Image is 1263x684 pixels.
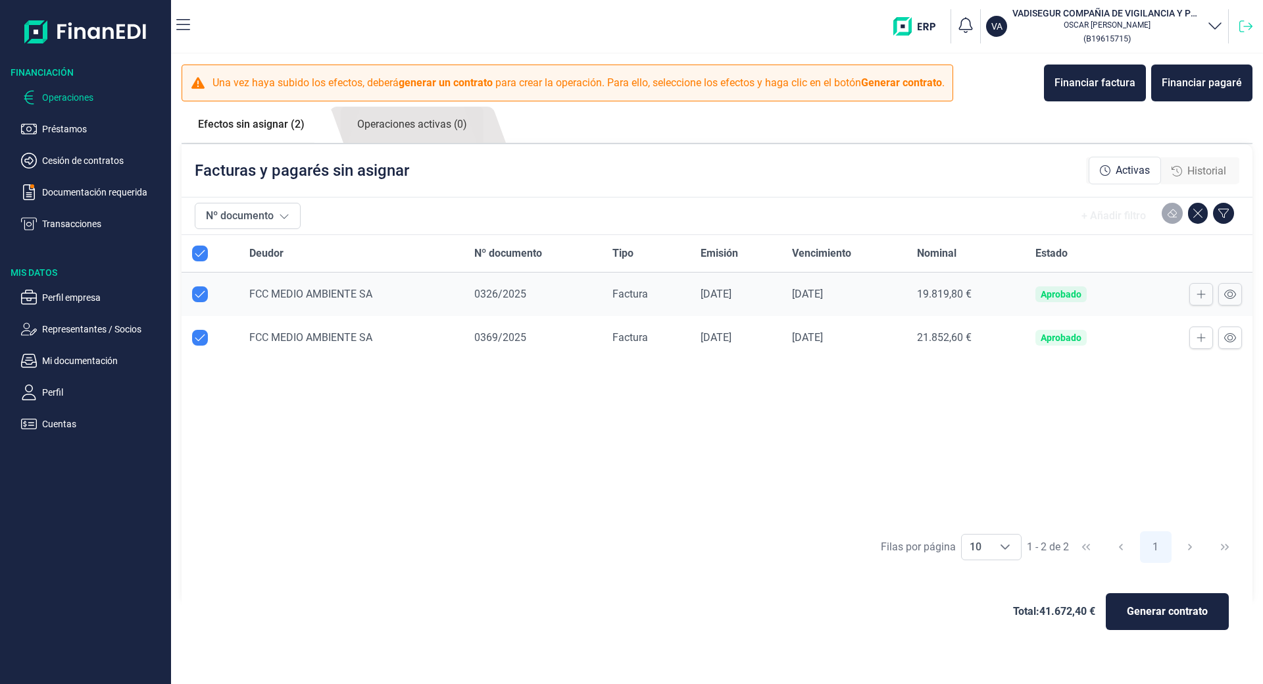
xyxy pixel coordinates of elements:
span: Factura [612,288,648,300]
p: VA [991,20,1003,33]
button: Mi documentación [21,353,166,369]
p: Perfil empresa [42,290,166,305]
button: Next Page [1174,531,1206,563]
div: Choose [989,535,1021,560]
button: Transacciones [21,216,166,232]
button: Representantes / Socios [21,321,166,337]
h3: VADISEGUR COMPAÑIA DE VIGILANCIA Y PROTECCION SL [1012,7,1202,20]
div: Financiar pagaré [1162,75,1242,91]
p: Una vez haya subido los efectos, deberá para crear la operación. Para ello, seleccione los efecto... [212,75,945,91]
b: Generar contrato [861,76,942,89]
p: Mi documentación [42,353,166,369]
a: Efectos sin asignar (2) [182,107,321,142]
div: [DATE] [701,288,771,301]
div: Row Unselected null [192,286,208,302]
button: Perfil [21,384,166,400]
span: 0369/2025 [474,331,526,344]
span: FCC MEDIO AMBIENTE SA [249,331,372,344]
p: Transacciones [42,216,166,232]
span: Activas [1116,163,1150,178]
button: Cesión de contratos [21,153,166,169]
button: Cuentas [21,416,166,432]
div: [DATE] [701,331,771,344]
span: Deudor [249,246,284,261]
p: Documentación requerida [42,184,166,200]
span: Nº documento [474,246,542,261]
span: Generar contrato [1127,604,1208,619]
button: Documentación requerida [21,184,166,200]
img: Logo de aplicación [24,11,147,53]
p: OSCAR [PERSON_NAME] [1012,20,1202,30]
small: Copiar cif [1083,34,1131,43]
button: Préstamos [21,121,166,137]
button: VAVADISEGUR COMPAÑIA DE VIGILANCIA Y PROTECCION SLOSCAR [PERSON_NAME](B19615715) [986,7,1223,46]
span: Estado [1035,246,1068,261]
div: Aprobado [1041,332,1081,343]
button: Previous Page [1105,531,1137,563]
span: 0326/2025 [474,288,526,300]
button: Financiar factura [1044,65,1146,101]
div: Row Unselected null [192,330,208,346]
span: Vencimiento [792,246,851,261]
div: [DATE] [792,288,896,301]
span: Factura [612,331,648,344]
div: Filas por página [881,539,956,555]
button: Page 1 [1140,531,1172,563]
div: Activas [1089,157,1161,184]
div: [DATE] [792,331,896,344]
button: Financiar pagaré [1151,65,1252,101]
span: Historial [1187,163,1226,179]
span: FCC MEDIO AMBIENTE SA [249,288,372,300]
p: Perfil [42,384,166,400]
p: Representantes / Socios [42,321,166,337]
div: All items selected [192,246,208,261]
span: 10 [962,535,989,560]
span: Tipo [612,246,633,261]
span: 1 - 2 de 2 [1027,542,1069,552]
div: Historial [1161,158,1237,184]
p: Préstamos [42,121,166,137]
div: Financiar factura [1054,75,1135,91]
button: First Page [1070,531,1102,563]
span: Emisión [701,246,738,261]
p: Operaciones [42,90,166,105]
div: 19.819,80 € [917,288,1014,301]
p: Cesión de contratos [42,153,166,169]
button: Perfil empresa [21,290,166,305]
button: Last Page [1209,531,1241,563]
b: generar un contrato [399,76,493,89]
a: Operaciones activas (0) [341,107,483,143]
span: Nominal [917,246,956,261]
span: Total: 41.672,40 € [1013,604,1095,619]
div: Aprobado [1041,289,1081,300]
p: Cuentas [42,416,166,432]
button: Generar contrato [1106,593,1229,630]
button: Nº documento [195,203,301,229]
button: Operaciones [21,90,166,105]
div: 21.852,60 € [917,331,1014,344]
p: Facturas y pagarés sin asignar [195,160,409,181]
img: erp [893,17,945,36]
